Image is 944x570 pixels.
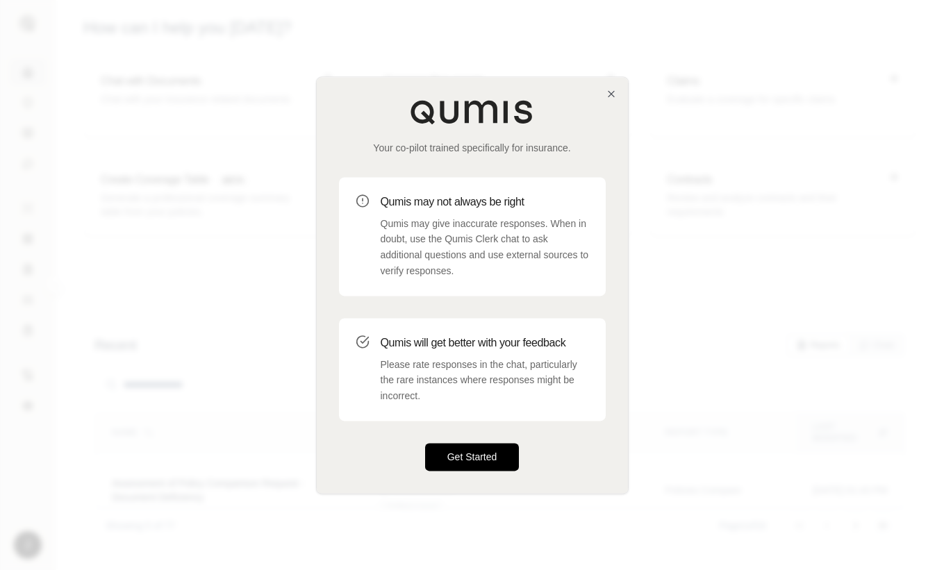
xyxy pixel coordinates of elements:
h3: Qumis may not always be right [381,194,589,210]
p: Please rate responses in the chat, particularly the rare instances where responses might be incor... [381,357,589,404]
h3: Qumis will get better with your feedback [381,335,589,351]
button: Get Started [425,443,520,471]
p: Qumis may give inaccurate responses. When in doubt, use the Qumis Clerk chat to ask additional qu... [381,216,589,279]
img: Qumis Logo [410,99,535,124]
p: Your co-pilot trained specifically for insurance. [339,141,606,155]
